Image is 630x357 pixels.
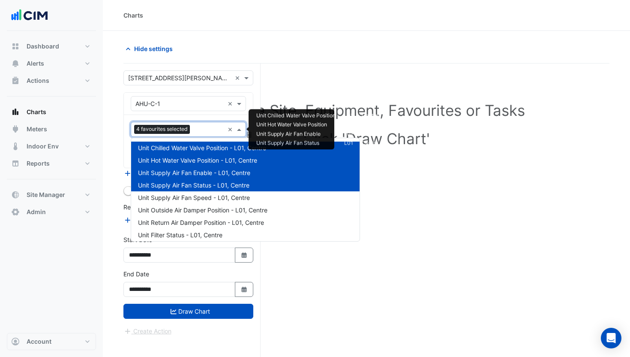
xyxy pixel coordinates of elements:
app-icon: Admin [11,208,20,216]
td: Unit Hot Water Valve Position [252,120,340,130]
fa-icon: Select Date [240,251,248,259]
span: Unit Chilled Water Valve Position - L01, Centre [138,144,266,151]
span: Unit Supply Air Fan Enable - L01, Centre [138,169,250,176]
span: Alerts [27,59,44,68]
td: Unit Supply Air Fan Status [252,139,340,148]
td: L01 [340,120,357,130]
button: Account [7,333,96,350]
td: Unit Supply Air Fan Enable [252,130,340,139]
span: Charts [27,108,46,116]
fa-icon: Select Date [240,286,248,293]
app-icon: Meters [11,125,20,133]
td: Centre [357,120,383,130]
span: Hide settings [134,44,173,53]
td: Centre [357,130,383,139]
span: Unit Outside Air Damper Position - L01, Centre [138,206,267,214]
app-icon: Site Manager [11,191,20,199]
button: Alerts [7,55,96,72]
label: Reference Lines [123,203,168,212]
div: Options List [131,138,360,241]
td: L01 [340,139,357,148]
app-escalated-ticket-create-button: Please draw the charts first [123,327,172,334]
td: Centre [357,139,383,148]
app-icon: Actions [11,76,20,85]
button: Indoor Env [7,138,96,155]
span: Site Manager [27,191,65,199]
span: Indoor Env [27,142,59,151]
span: Unit Return Air Damper Position - L01, Centre [138,219,264,226]
button: Charts [7,103,96,121]
img: Company Logo [10,7,49,24]
span: Admin [27,208,46,216]
button: Add Equipment [123,169,175,178]
td: Unit Chilled Water Valve Position [252,111,340,121]
div: Open Intercom Messenger [601,328,621,348]
span: Clear [228,99,235,108]
span: Unit Supply Air Fan Speed - L01, Centre [138,194,250,201]
app-icon: Reports [11,159,20,168]
span: Account [27,337,51,346]
td: L01 [340,111,357,121]
button: Hide settings [123,41,178,56]
td: L01 [340,130,357,139]
label: End Date [123,269,149,278]
app-icon: Charts [11,108,20,116]
span: Unit Supply Air Fan Status - L01, Centre [138,182,249,189]
button: Site Manager [7,186,96,203]
button: Draw Chart [123,304,253,319]
span: Clear [228,125,235,134]
app-icon: Indoor Env [11,142,20,151]
app-icon: Dashboard [11,42,20,51]
button: Add Reference Line [123,215,187,225]
span: Unit Filter Status - L01, Centre [138,231,222,239]
h1: Select a Site, Equipment, Favourites or Tasks [142,101,591,119]
td: Centre [357,111,383,121]
span: 4 favourites selected [134,125,190,133]
button: Dashboard [7,38,96,55]
button: Reports [7,155,96,172]
span: Meters [27,125,47,133]
app-icon: Alerts [11,59,20,68]
span: Dashboard [27,42,59,51]
span: Clear [235,73,242,82]
span: Reports [27,159,50,168]
button: Actions [7,72,96,89]
button: Admin [7,203,96,221]
button: Meters [7,121,96,138]
span: Unit Hot Water Valve Position - L01, Centre [138,157,257,164]
div: Charts [123,11,143,20]
span: Actions [27,76,49,85]
label: Start Date [123,235,152,244]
